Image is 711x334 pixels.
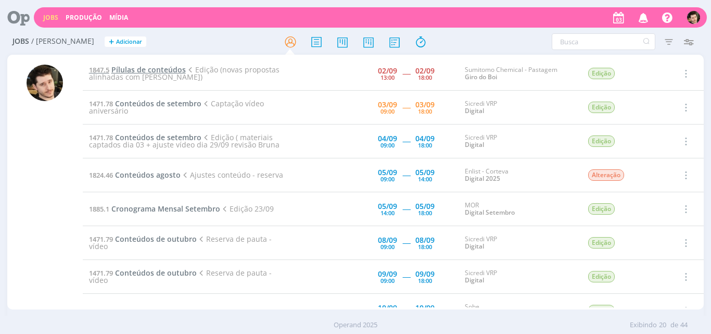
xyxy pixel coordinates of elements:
span: 1471.78 [89,133,113,142]
input: Busca [552,33,655,50]
div: 09:00 [380,142,395,148]
div: Sicredi VRP [465,236,572,251]
div: 09:00 [380,176,395,182]
div: 18:00 [418,75,432,80]
div: 09:00 [380,244,395,250]
span: ----- [402,136,410,146]
div: Sicredi VRP [465,100,572,115]
div: 09:00 [380,108,395,114]
div: 02/09 [415,67,435,75]
span: Reserva de pauta - vídeo [89,268,272,285]
span: 1847.5 [89,65,109,75]
div: Sumitomo Chemical - Pastagem [465,66,572,81]
a: Digital 2025 [465,174,500,183]
span: Ajustes conteúdo - reserva [181,170,283,180]
span: ----- [402,271,410,281]
span: Alteração [588,169,624,181]
span: 20 [659,320,666,330]
div: Sicredi VRP [465,269,572,284]
span: ----- [402,204,410,214]
span: ----- [402,238,410,248]
div: Enlist - Corteva [465,168,572,183]
div: 09/09 [378,270,397,278]
a: Digital [465,242,484,251]
div: 05/09 [378,203,397,210]
div: 03/09 [378,101,397,108]
div: 08/09 [415,237,435,244]
a: Mídia [109,13,128,22]
div: 18:00 [418,142,432,148]
span: 1471.79 [89,234,113,244]
span: Edição [588,135,615,147]
button: Mídia [106,14,131,22]
span: Conteúdos de outubro [115,268,197,278]
span: Exibindo [630,320,657,330]
div: 10/09 [415,304,435,312]
span: Edição (novas propostas alinhadas com [PERSON_NAME]) [89,65,280,82]
div: Sobe [465,303,572,318]
span: Reserva de pauta - vídeo [89,234,272,251]
img: V [687,11,700,24]
span: 1626.21 [89,306,113,315]
div: 08/09 [378,237,397,244]
div: 05/09 [415,169,435,176]
a: 1471.78Conteúdos de setembro [89,132,201,142]
a: 1626.21Gifs [89,305,129,315]
span: Conteúdos de setembro [115,98,201,108]
a: 1885.1Cronograma Mensal Setembro [89,204,220,214]
a: Jobs [43,13,58,22]
span: Edição [588,305,615,316]
span: ----- [402,102,410,112]
a: 1471.79Conteúdos de outubro [89,268,197,278]
span: Gifs [115,305,129,315]
a: Digital [465,106,484,115]
a: 1471.78Conteúdos de setembro [89,98,201,108]
span: 1824.46 [89,170,113,180]
span: Edição [588,237,615,249]
img: V [27,65,63,101]
span: Edição ( materiais captados dia 03 + ajuste vídeo dia 29/09 revisão Bruna [89,132,280,150]
span: ----- [402,305,410,315]
span: Conteúdos de outubro [115,234,197,244]
div: 04/09 [415,135,435,142]
div: MOR [465,202,572,217]
div: 05/09 [378,169,397,176]
span: + [109,36,114,47]
span: de [670,320,678,330]
span: Edição [588,102,615,113]
a: Digital Setembro [465,208,515,217]
span: ----- [402,170,410,180]
span: Edição 23/09 [220,204,274,214]
a: 1471.79Conteúdos de outubro [89,234,197,244]
span: 1885.1 [89,204,109,214]
div: 09/09 [415,270,435,278]
div: 13:00 [380,75,395,80]
span: Edição [588,203,615,215]
div: 14:00 [380,210,395,216]
span: Jobs [12,37,29,46]
span: 1471.78 [89,99,113,108]
a: Digital [465,140,484,149]
span: Conteúdos de setembro [115,132,201,142]
div: 02/09 [378,67,397,75]
button: V [687,8,701,27]
span: Captação vídeo aniversário [89,98,264,116]
span: Adicionar [116,39,142,45]
div: 18:00 [418,108,432,114]
div: 03/09 [415,101,435,108]
a: 1824.46Conteúdos agosto [89,170,181,180]
button: Produção [62,14,105,22]
span: Pílulas de conteúdos [111,65,186,75]
div: 18:00 [418,210,432,216]
button: Jobs [40,14,61,22]
div: 10/09 [378,304,397,312]
a: 1847.5Pílulas de conteúdos [89,65,186,75]
div: Sicredi VRP [465,134,572,149]
div: 18:00 [418,278,432,283]
button: +Adicionar [105,36,146,47]
span: Cronograma Mensal Setembro [111,204,220,214]
div: 18:00 [418,244,432,250]
div: 04/09 [378,135,397,142]
span: ----- [402,68,410,78]
span: 1471.79 [89,268,113,278]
